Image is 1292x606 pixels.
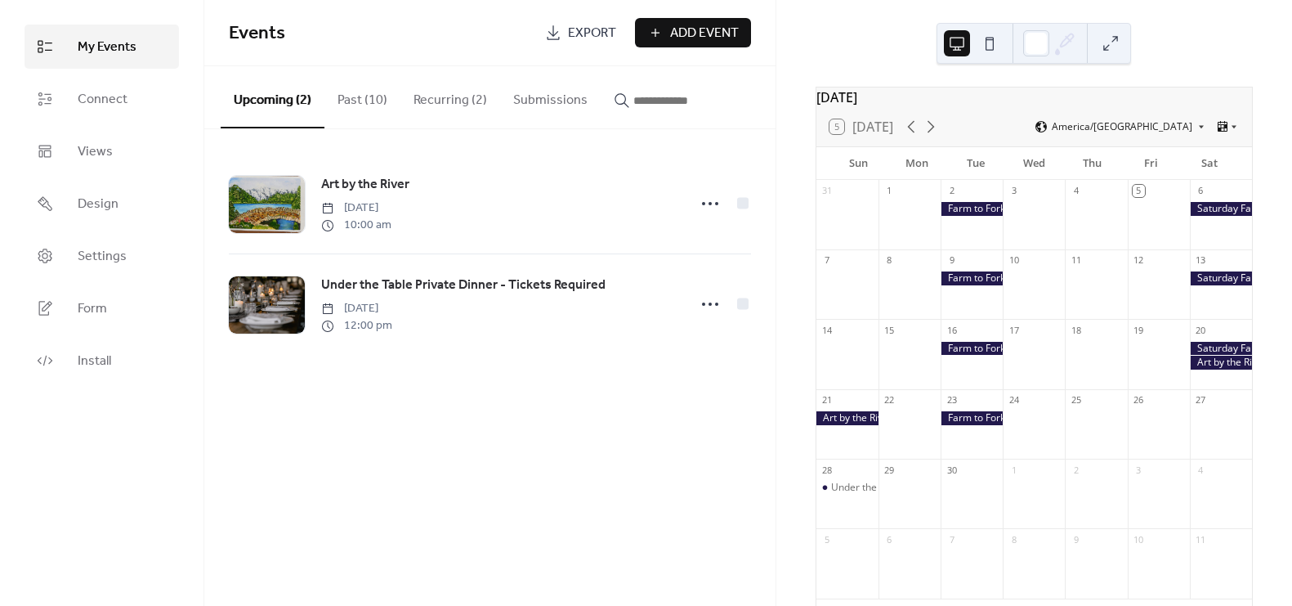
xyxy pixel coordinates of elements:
[1133,254,1145,267] div: 12
[946,324,958,336] div: 16
[1180,147,1239,180] div: Sat
[78,247,127,267] span: Settings
[321,174,409,195] a: Art by the River
[816,88,1252,107] div: [DATE]
[78,90,127,110] span: Connect
[229,16,285,52] span: Events
[25,234,179,278] a: Settings
[25,339,179,383] a: Install
[1052,122,1192,132] span: America/[GEOGRAPHIC_DATA]
[946,147,1005,180] div: Tue
[400,66,500,127] button: Recurring (2)
[883,533,896,545] div: 6
[25,182,179,226] a: Design
[321,175,409,195] span: Art by the River
[1190,272,1252,285] div: Saturday Farmers Markets
[1195,254,1207,267] div: 13
[1008,254,1020,267] div: 10
[883,324,896,336] div: 15
[1070,533,1082,545] div: 9
[635,18,751,47] button: Add Event
[78,38,136,57] span: My Events
[1195,324,1207,336] div: 20
[1133,394,1145,406] div: 26
[321,300,392,317] span: [DATE]
[78,352,111,371] span: Install
[1133,324,1145,336] div: 19
[1133,533,1145,545] div: 10
[1063,147,1122,180] div: Thu
[887,147,946,180] div: Mon
[883,254,896,267] div: 8
[821,185,834,197] div: 31
[1190,356,1252,370] div: Art by the River
[946,254,958,267] div: 9
[1195,533,1207,545] div: 11
[25,286,179,330] a: Form
[1008,533,1020,545] div: 8
[1133,464,1145,476] div: 3
[1008,464,1020,476] div: 1
[221,66,324,128] button: Upcoming (2)
[25,77,179,121] a: Connect
[1190,342,1252,356] div: Saturday Farmers Markets
[821,324,834,336] div: 14
[946,533,958,545] div: 7
[883,394,896,406] div: 22
[1070,464,1082,476] div: 2
[1070,254,1082,267] div: 11
[25,25,179,69] a: My Events
[1070,185,1082,197] div: 4
[321,200,391,217] span: [DATE]
[1190,202,1252,216] div: Saturday Farmers Markets
[321,217,391,234] span: 10:00 am
[941,411,1003,425] div: Farm to Fork Market
[941,272,1003,285] div: Farm to Fork Market
[946,185,958,197] div: 2
[883,464,896,476] div: 29
[829,147,888,180] div: Sun
[324,66,400,127] button: Past (10)
[1004,147,1063,180] div: Wed
[78,142,113,162] span: Views
[1133,185,1145,197] div: 5
[821,533,834,545] div: 5
[1195,464,1207,476] div: 4
[1008,394,1020,406] div: 24
[78,299,107,319] span: Form
[321,276,606,295] span: Under the Table Private Dinner - Tickets Required
[533,18,628,47] a: Export
[321,275,606,296] a: Under the Table Private Dinner - Tickets Required
[816,411,878,425] div: Art by the River
[78,195,118,214] span: Design
[1122,147,1181,180] div: Fri
[1070,394,1082,406] div: 25
[946,464,958,476] div: 30
[1195,185,1207,197] div: 6
[946,394,958,406] div: 23
[321,317,392,334] span: 12:00 pm
[670,24,739,43] span: Add Event
[941,202,1003,216] div: Farm to Fork Market
[1008,185,1020,197] div: 3
[25,129,179,173] a: Views
[816,481,878,495] div: Under the Table Private Dinner - Tickets Required
[821,394,834,406] div: 21
[1008,324,1020,336] div: 17
[883,185,896,197] div: 1
[821,464,834,476] div: 28
[821,254,834,267] div: 7
[1070,324,1082,336] div: 18
[831,481,1056,495] div: Under the Table Private Dinner - Tickets Required
[941,342,1003,356] div: Farm to Fork Market
[1195,394,1207,406] div: 27
[568,24,616,43] span: Export
[500,66,601,127] button: Submissions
